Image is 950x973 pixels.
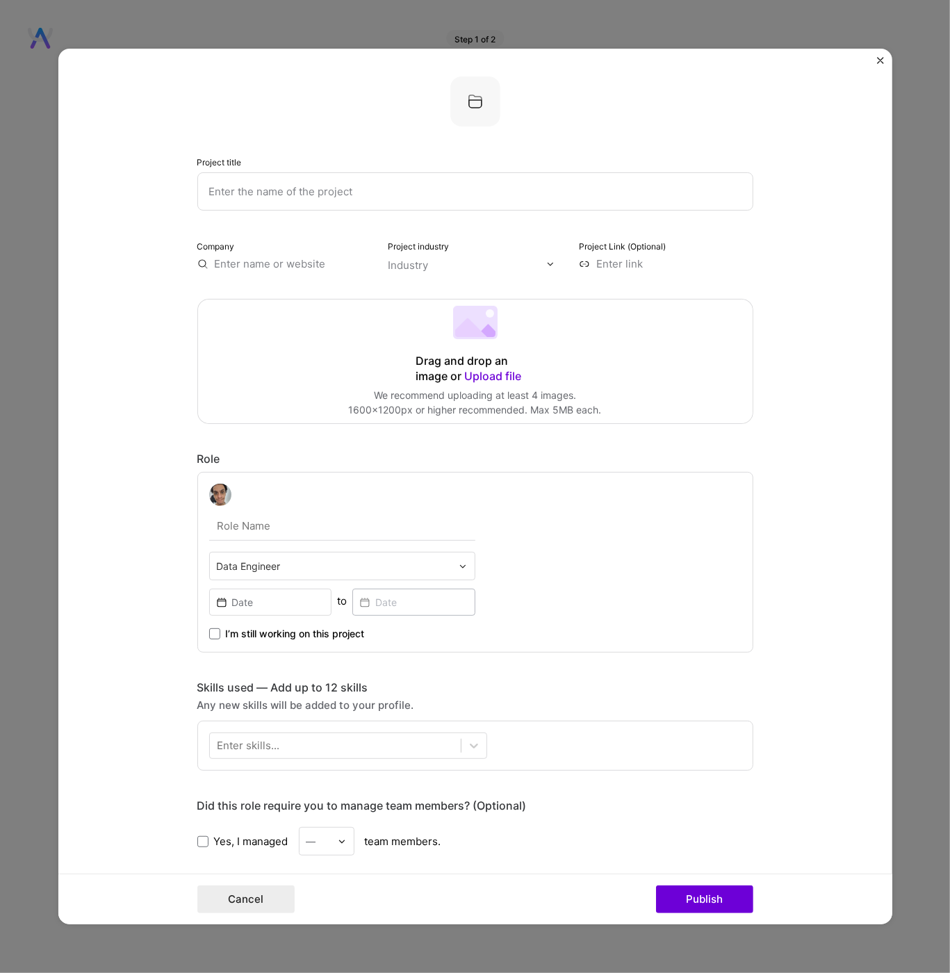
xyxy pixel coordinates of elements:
label: Company [197,241,235,252]
button: Cancel [197,885,295,913]
button: Publish [656,885,753,913]
div: team members. [197,827,753,856]
input: Date [352,589,475,616]
span: I’m still working on this project [226,627,365,641]
div: Role [197,452,753,466]
div: 1600x1200px or higher recommended. Max 5MB each. [349,402,602,417]
input: Enter link [579,256,753,271]
img: drop icon [546,260,555,268]
div: We recommend uploading at least 4 images. [349,388,602,402]
div: Skills used — Add up to 12 skills [197,680,753,695]
input: Date [209,589,332,616]
div: to [337,594,347,608]
span: Yes, I managed [214,834,288,849]
div: Did this role require you to manage team members? (Optional) [197,799,753,813]
span: Upload file [465,369,522,383]
input: Enter the name of the project [197,172,753,211]
div: Any new skills will be added to your profile. [197,698,753,712]
div: Drag and drop an image or [416,354,534,384]
img: drop icon [459,562,467,571]
label: Project industry [388,241,449,252]
input: Role Name [209,512,475,541]
img: Company logo [450,76,500,126]
div: Enter skills... [218,739,280,753]
label: Project title [197,157,242,167]
div: — [306,834,316,849]
label: Project Link (Optional) [579,241,666,252]
button: Close [877,57,884,72]
img: drop icon [338,837,346,846]
div: Drag and drop an image or Upload fileWe recommend uploading at least 4 images.1600x1200px or high... [197,299,753,424]
div: Industry [388,258,428,272]
input: Enter name or website [197,256,372,271]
